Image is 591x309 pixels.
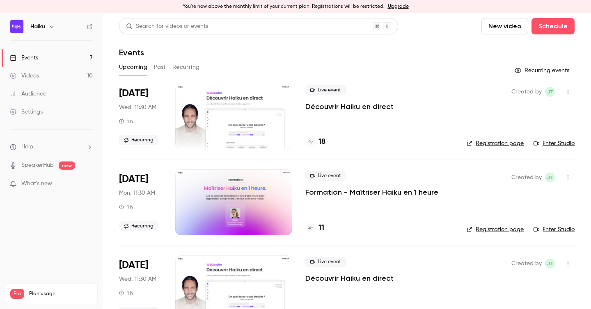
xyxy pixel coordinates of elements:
[305,223,324,234] a: 11
[547,87,553,97] span: jT
[119,87,148,100] span: [DATE]
[21,179,52,188] span: What's new
[21,161,54,170] a: SpeakerHub
[30,23,45,31] h6: Haiku
[547,259,553,268] span: jT
[531,18,575,34] button: Schedule
[481,18,528,34] button: New video
[119,169,162,235] div: Sep 29 Mon, 11:30 AM (Europe/Paris)
[119,173,148,186] span: [DATE]
[119,118,133,125] div: 1 h
[126,22,208,31] div: Search for videos or events
[10,90,46,98] div: Audience
[305,171,346,181] span: Live event
[467,225,524,234] a: Registration page
[172,61,200,74] button: Recurring
[511,173,542,182] span: Created by
[467,139,524,148] a: Registration page
[305,187,438,197] a: Formation - Maîtriser Haiku en 1 heure
[305,85,346,95] span: Live event
[119,259,148,272] span: [DATE]
[511,64,575,77] button: Recurring events
[83,180,93,188] iframe: Noticeable Trigger
[534,225,575,234] a: Enter Studio
[318,223,324,234] h4: 11
[305,273,394,283] a: Découvrir Haiku en direct
[119,48,144,57] h1: Events
[10,289,24,299] span: Pro
[119,135,158,145] span: Recurring
[318,136,325,148] h4: 18
[29,291,92,297] span: Plan usage
[119,290,133,296] div: 1 h
[21,143,33,151] span: Help
[119,61,147,74] button: Upcoming
[534,139,575,148] a: Enter Studio
[10,20,23,33] img: Haiku
[305,257,346,267] span: Live event
[511,259,542,268] span: Created by
[119,189,155,197] span: Mon, 11:30 AM
[10,54,38,62] div: Events
[511,87,542,97] span: Created by
[10,143,93,151] li: help-dropdown-opener
[545,259,555,268] span: jean Touzet
[154,61,166,74] button: Past
[305,102,394,111] a: Découvrir Haiku en direct
[119,103,156,111] span: Wed, 11:30 AM
[10,72,39,80] div: Videos
[10,108,43,116] div: Settings
[388,3,409,10] a: Upgrade
[119,221,158,231] span: Recurring
[119,84,162,149] div: Sep 24 Wed, 11:30 AM (Europe/Paris)
[547,173,553,182] span: jT
[305,136,325,148] a: 18
[119,204,133,210] div: 1 h
[545,87,555,97] span: jean Touzet
[59,161,75,170] span: new
[119,275,156,283] span: Wed, 11:30 AM
[545,173,555,182] span: jean Touzet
